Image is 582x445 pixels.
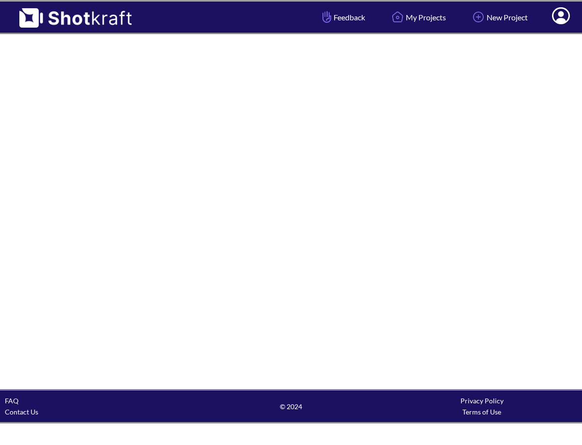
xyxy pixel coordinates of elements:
[196,401,386,412] span: © 2024
[386,406,577,417] div: Terms of Use
[470,9,487,25] img: Add Icon
[463,4,535,30] a: New Project
[389,9,406,25] img: Home Icon
[320,9,334,25] img: Hand Icon
[382,4,453,30] a: My Projects
[5,408,38,416] a: Contact Us
[386,395,577,406] div: Privacy Policy
[320,12,365,23] span: Feedback
[5,397,18,405] a: FAQ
